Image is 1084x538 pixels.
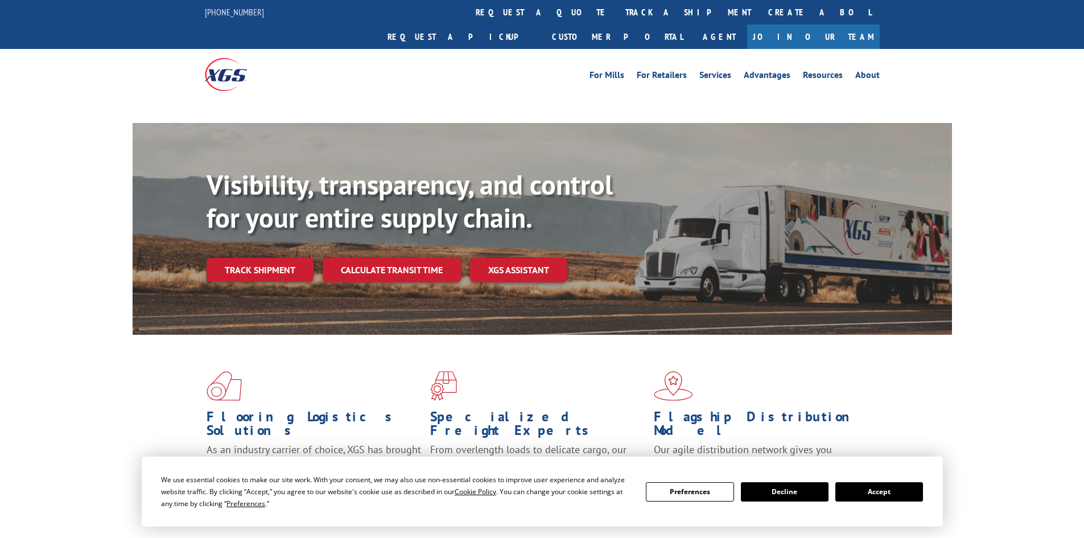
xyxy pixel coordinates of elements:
b: Visibility, transparency, and control for your entire supply chain. [207,167,613,235]
a: Services [699,71,731,83]
button: Accept [835,482,923,502]
a: Join Our Team [747,24,880,49]
a: For Retailers [637,71,687,83]
a: [PHONE_NUMBER] [205,6,264,18]
a: For Mills [590,71,624,83]
h1: Flagship Distribution Model [654,410,869,443]
img: xgs-icon-flagship-distribution-model-red [654,371,693,401]
a: About [855,71,880,83]
a: Request a pickup [379,24,543,49]
img: xgs-icon-total-supply-chain-intelligence-red [207,371,242,401]
span: Our agile distribution network gives you nationwide inventory management on demand. [654,443,863,470]
a: Resources [803,71,843,83]
button: Preferences [646,482,733,502]
a: Agent [691,24,747,49]
div: Cookie Consent Prompt [142,457,943,527]
span: Preferences [226,499,265,508]
button: Decline [741,482,829,502]
span: Cookie Policy [455,487,496,496]
a: Customer Portal [543,24,691,49]
a: Calculate transit time [323,258,461,282]
a: XGS ASSISTANT [470,258,567,282]
div: We use essential cookies to make our site work. With your consent, we may also use non-essential ... [161,474,632,510]
img: xgs-icon-focused-on-flooring-red [430,371,457,401]
a: Advantages [744,71,790,83]
span: As an industry carrier of choice, XGS has brought innovation and dedication to flooring logistics... [207,443,421,483]
a: Track shipment [207,258,314,282]
h1: Specialized Freight Experts [430,410,645,443]
p: From overlength loads to delicate cargo, our experienced staff knows the best way to move your fr... [430,443,645,494]
h1: Flooring Logistics Solutions [207,410,422,443]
